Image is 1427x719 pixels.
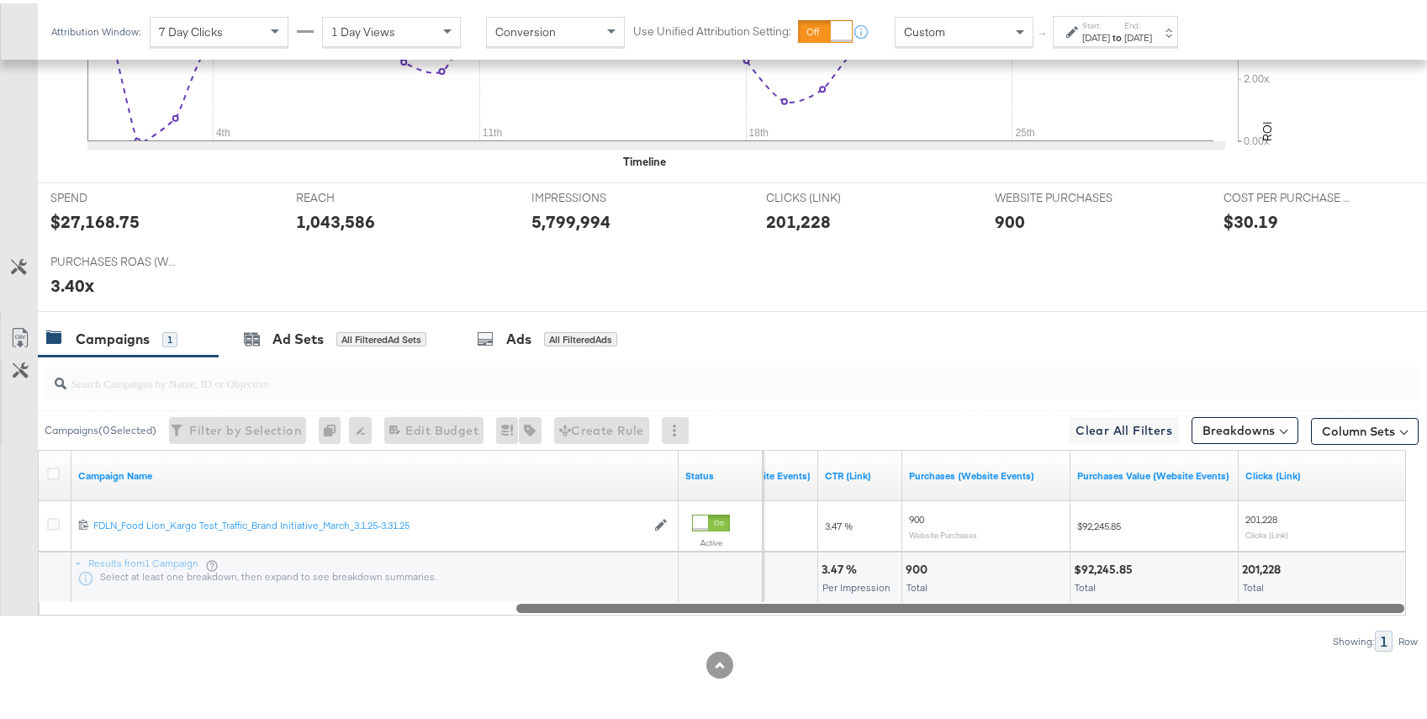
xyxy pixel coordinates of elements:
[1192,414,1298,441] button: Breakdowns
[995,206,1025,230] div: 900
[531,206,610,230] div: 5,799,994
[1075,578,1096,590] span: Total
[1077,516,1121,529] span: $92,245.85
[766,206,831,230] div: 201,228
[633,20,791,36] label: Use Unified Attribution Setting:
[1124,28,1152,41] div: [DATE]
[1398,632,1419,644] div: Row
[1243,578,1264,590] span: Total
[822,558,862,574] div: 3.47 %
[1224,187,1350,203] span: COST PER PURCHASE (WEBSITE EVENTS)
[272,326,324,346] div: Ad Sets
[78,466,672,479] a: Your campaign name.
[822,578,891,590] span: Per Impression
[1260,118,1275,138] text: ROI
[319,414,349,441] div: 0
[50,270,94,294] div: 3.40x
[909,466,1064,479] a: The number of times a purchase was made tracked by your Custom Audience pixel on your website aft...
[531,187,658,203] span: IMPRESSIONS
[906,558,933,574] div: 900
[50,251,177,267] span: PURCHASES ROAS (WEBSITE EVENTS)
[1077,466,1232,479] a: The total value of the purchase actions tracked by your Custom Audience pixel on your website aft...
[1332,632,1375,644] div: Showing:
[66,357,1294,389] input: Search Campaigns by Name, ID or Objective
[76,326,150,346] div: Campaigns
[45,420,156,435] div: Campaigns ( 0 Selected)
[1242,558,1286,574] div: 201,228
[1124,17,1152,28] label: End:
[1110,28,1124,40] strong: to
[1245,466,1400,479] a: The number of clicks on links appearing on your ad or Page that direct people to your sites off F...
[50,187,177,203] span: SPEND
[1082,17,1110,28] label: Start:
[906,578,928,590] span: Total
[93,515,646,530] a: FDLN_Food Lion_Kargo Test_Traffic_Brand Initiative_March_3.1.25-3.31.25
[336,329,426,344] div: All Filtered Ad Sets
[50,23,141,34] div: Attribution Window:
[1245,526,1288,537] sub: Clicks (Link)
[1074,558,1138,574] div: $92,245.85
[1069,414,1179,441] button: Clear All Filters
[1082,28,1110,41] div: [DATE]
[544,329,617,344] div: All Filtered Ads
[1375,627,1393,648] div: 1
[1311,415,1419,441] button: Column Sets
[506,326,531,346] div: Ads
[685,466,756,479] a: Shows the current state of your Ad Campaign.
[623,151,666,167] div: Timeline
[909,526,977,537] sub: Website Purchases
[692,534,730,545] label: Active
[825,466,896,479] a: The number of clicks received on a link in your ad divided by the number of impressions.
[904,21,945,36] span: Custom
[296,187,422,203] span: REACH
[93,515,646,529] div: FDLN_Food Lion_Kargo Test_Traffic_Brand Initiative_March_3.1.25-3.31.25
[1035,29,1051,34] span: ↑
[766,187,892,203] span: CLICKS (LINK)
[909,510,924,522] span: 900
[825,516,853,529] span: 3.47 %
[159,21,223,36] span: 7 Day Clicks
[995,187,1121,203] span: WEBSITE PURCHASES
[1245,510,1277,522] span: 201,228
[50,206,140,230] div: $27,168.75
[296,206,375,230] div: 1,043,586
[331,21,395,36] span: 1 Day Views
[1076,417,1172,438] span: Clear All Filters
[495,21,556,36] span: Conversion
[162,329,177,344] div: 1
[1224,206,1278,230] div: $30.19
